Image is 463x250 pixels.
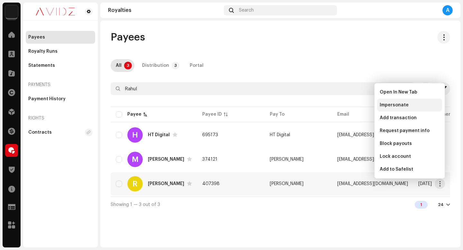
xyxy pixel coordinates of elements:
[190,59,204,72] div: Portal
[127,176,143,192] div: R
[380,103,409,108] span: Impersonate
[28,35,45,40] div: Payees
[172,62,179,69] p-badge: 3
[26,93,95,105] re-m-nav-item: Payment History
[380,141,412,146] span: Block payouts
[111,82,414,95] input: Search
[28,49,58,54] div: Royalty Runs
[26,59,95,72] re-m-nav-item: Statements
[337,157,408,162] span: Indianremixworld@gmail.com
[270,182,304,186] span: Rahul Maddheshiya
[26,77,95,93] re-a-nav-header: Payments
[26,126,95,139] re-m-nav-item: Contracts
[26,111,95,126] re-a-nav-header: Rights
[142,59,169,72] div: Distribution
[270,133,290,137] span: HT Digital
[148,157,184,162] div: Manraj Diwara
[380,167,413,172] span: Add to Safelist
[5,5,18,18] img: 10d72f0b-d06a-424f-aeaa-9c9f537e57b6
[418,182,432,186] span: Jun 2025
[108,8,221,13] div: Royalties
[28,130,52,135] div: Contracts
[127,111,141,118] div: Payee
[111,31,145,44] span: Payees
[270,157,304,162] span: Rahul Gurjar
[127,127,143,143] div: H
[26,45,95,58] re-m-nav-item: Royalty Runs
[127,152,143,167] div: M
[380,154,411,159] span: Lock account
[26,31,95,44] re-m-nav-item: Payees
[148,182,184,186] div: Rahul Maddheshiya
[28,63,55,68] div: Statements
[380,90,417,95] span: Open In New Tab
[337,182,408,186] span: rkmdigital09@gmail.com
[124,62,132,69] p-badge: 3
[202,133,218,137] span: 695173
[202,157,217,162] span: 374121
[202,111,222,118] div: Payee ID
[111,202,160,207] span: Showing 1 — 3 out of 3
[415,201,428,209] div: 1
[438,202,444,207] div: 24
[442,5,453,15] div: A
[116,59,122,72] div: All
[28,96,66,102] div: Payment History
[28,8,82,15] img: 0c631eef-60b6-411a-a233-6856366a70de
[380,115,417,121] span: Add transaction
[202,182,220,186] span: 407398
[380,128,430,133] span: Request payment info
[337,133,408,137] span: rahul@htdigital.in
[148,133,170,137] div: HT Digital
[239,8,254,13] span: Search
